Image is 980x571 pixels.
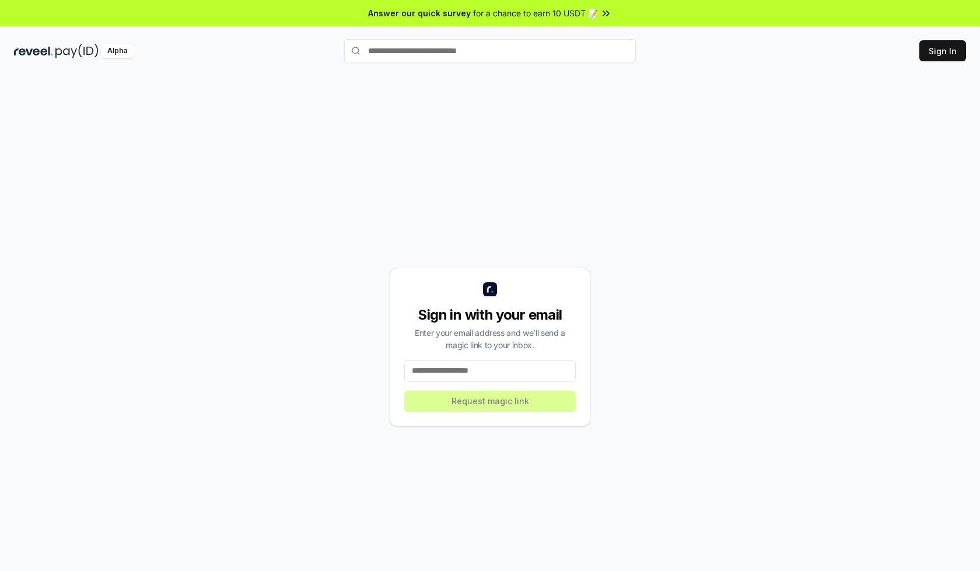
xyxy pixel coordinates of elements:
[368,7,471,19] span: Answer our quick survey
[919,40,966,61] button: Sign In
[404,306,576,324] div: Sign in with your email
[55,44,99,58] img: pay_id
[101,44,134,58] div: Alpha
[404,327,576,351] div: Enter your email address and we’ll send a magic link to your inbox.
[473,7,598,19] span: for a chance to earn 10 USDT 📝
[14,44,53,58] img: reveel_dark
[483,282,497,296] img: logo_small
